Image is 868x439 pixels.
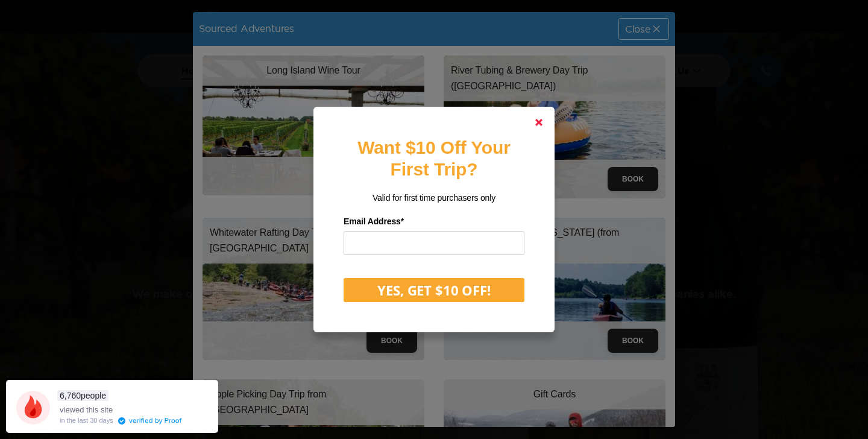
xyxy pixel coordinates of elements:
[401,216,404,226] span: Required
[60,405,113,414] span: viewed this site
[357,137,510,179] strong: Want $10 Off Your First Trip?
[344,278,524,302] button: YES, GET $10 OFF!
[344,212,524,231] label: Email Address
[373,193,495,203] span: Valid for first time purchasers only
[60,417,113,424] div: in the last 30 days
[57,390,108,401] span: people
[524,108,553,137] a: Close
[60,391,81,400] span: 6,760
